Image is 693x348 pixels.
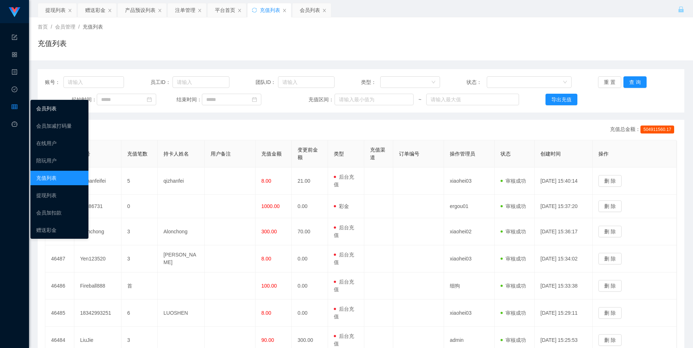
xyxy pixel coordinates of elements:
span: 审核成功 [501,337,526,343]
i: 图标: close [282,8,287,13]
td: [DATE] 15:37:20 [535,195,593,218]
a: 陪玩用户 [36,153,83,168]
span: 8.00 [261,178,271,184]
span: 审核成功 [501,283,526,289]
span: 后台充值 [334,252,354,265]
td: 首 [121,272,158,300]
td: 6 [121,300,158,327]
span: 账号： [45,78,63,86]
td: 0 [121,195,158,218]
div: 平台首页 [215,3,235,17]
div: 会员列表 [300,3,320,17]
span: 审核成功 [501,229,526,234]
span: 团队ID： [256,78,278,86]
span: 90.00 [261,337,274,343]
td: LUOSHEN [158,300,205,327]
i: 图标: close [198,8,202,13]
a: 提现列表 [36,188,83,203]
a: 会员列表 [36,101,83,116]
td: 0.00 [292,272,328,300]
td: 46486 [45,272,74,300]
td: xiaohei02 [444,218,495,245]
button: 删 除 [598,226,622,237]
span: 1000.00 [261,203,280,209]
td: Alonchong [158,218,205,245]
div: 赠送彩金 [85,3,105,17]
td: [PERSON_NAME] [158,245,205,272]
button: 删 除 [598,175,622,187]
span: 审核成功 [501,178,526,184]
span: 后台充值 [334,306,354,319]
span: 充值笔数 [127,151,148,157]
div: 注单管理 [175,3,195,17]
td: 46485 [45,300,74,327]
td: 0.00 [292,300,328,327]
td: xiaohei03 [444,167,495,195]
input: 请输入 [278,76,335,88]
span: 充值列表 [83,24,103,30]
td: [DATE] 15:34:02 [535,245,593,272]
span: 审核成功 [501,256,526,262]
td: 0.00 [292,195,328,218]
span: 504911560.17 [640,126,674,133]
span: 彩金 [334,203,349,209]
span: 类型 [334,151,344,157]
input: 请输入 [173,76,229,88]
span: 操作 [598,151,609,157]
button: 重 置 [598,76,621,88]
td: 46487 [45,245,74,272]
div: 充值列表 [260,3,280,17]
i: 图标: calendar [252,97,257,102]
i: 图标: appstore-o [12,48,17,63]
i: 图标: calendar [147,97,152,102]
input: 请输入 [63,76,124,88]
i: 图标: close [108,8,112,13]
span: 结束时间： [177,96,202,103]
td: 细狗 [444,272,495,300]
span: 充值金额 [261,151,282,157]
i: 图标: profile [12,66,17,80]
h1: 充值列表 [38,38,67,49]
span: 8.00 [261,310,271,316]
span: / [51,24,52,30]
i: 图标: form [12,31,17,46]
span: 充值渠道 [370,147,385,160]
td: qizhanfeifei [74,167,121,195]
td: [DATE] 15:40:14 [535,167,593,195]
span: 充值区间： [308,96,335,103]
a: 图标: dashboard平台首页 [12,117,17,190]
span: 后台充值 [334,174,354,187]
span: 系统配置 [12,35,17,99]
i: 图标: lock [678,6,684,13]
i: 图标: sync [252,8,257,13]
td: Alonchong [74,218,121,245]
img: logo.9652507e.png [9,7,20,17]
td: 5 [121,167,158,195]
span: 后台充值 [334,279,354,292]
div: 充值总金额： [610,126,677,134]
span: 员工ID： [150,78,173,86]
a: 赠送彩金 [36,223,83,237]
span: 起始时间： [71,96,97,103]
td: [DATE] 15:29:11 [535,300,593,327]
i: 图标: check-circle-o [12,83,17,98]
button: 删 除 [598,253,622,264]
i: 图标: down [431,80,436,85]
span: 类型： [361,78,380,86]
td: xiaohei03 [444,300,495,327]
td: [DATE] 15:36:17 [535,218,593,245]
td: 83486731 [74,195,121,218]
i: 图标: close [68,8,72,13]
span: 内容中心 [12,69,17,134]
span: 变更前金额 [298,147,318,160]
a: 会员加扣款 [36,205,83,220]
span: 首页 [38,24,48,30]
span: 后台充值 [334,333,354,347]
i: 图标: close [158,8,162,13]
button: 删 除 [598,200,622,212]
td: ergou01 [444,195,495,218]
td: 3 [121,245,158,272]
a: 在线用户 [36,136,83,150]
td: Fireball888 [74,272,121,300]
span: 300.00 [261,229,277,234]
